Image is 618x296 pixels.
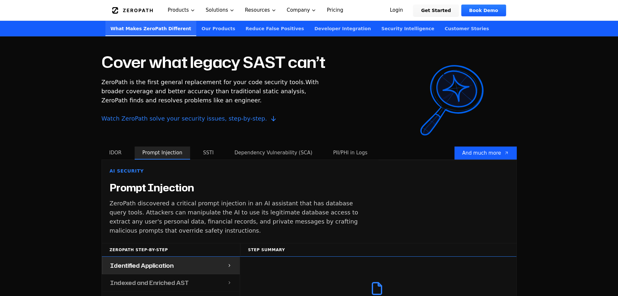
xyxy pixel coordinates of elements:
span: AI Security [110,168,144,174]
a: Customer Stories [440,21,494,36]
h4: Prompt Injection [110,182,194,194]
div: ZeroPath Step-by-Step [102,243,240,257]
a: Reduce False Positives [240,21,309,36]
div: Step Summary [240,243,516,257]
a: What Makes ZeroPath Different [105,21,197,36]
button: Prompt Injection [135,147,190,160]
a: Security Intelligence [376,21,439,36]
button: Indexed and Enriched AST [102,274,240,291]
button: IDOR [102,147,129,160]
a: Get Started [413,5,459,16]
a: And much more [454,147,517,160]
h2: Cover what legacy SAST can’t [102,54,325,70]
button: Dependency Vulnerability (SCA) [227,147,320,160]
a: Our Products [196,21,240,36]
p: ZeroPath discovered a critical prompt injection in an AI assistant that has database query tools.... [110,199,370,235]
a: Book Demo [461,5,506,16]
button: SSTI [195,147,222,160]
span: ZeroPath is the first general replacement for your code security tools. [102,79,306,85]
h4: Identified Application [110,261,174,270]
a: Developer Integration [309,21,376,36]
a: Login [382,5,411,16]
button: Identified Application [102,257,240,274]
p: With broader coverage and better accuracy than traditional static analysis, ZeroPath finds and re... [102,78,320,123]
span: Watch ZeroPath solve your security issues, step-by-step. [102,114,320,123]
button: PII/PHI in Logs [325,147,375,160]
h4: Indexed and Enriched AST [110,278,189,287]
